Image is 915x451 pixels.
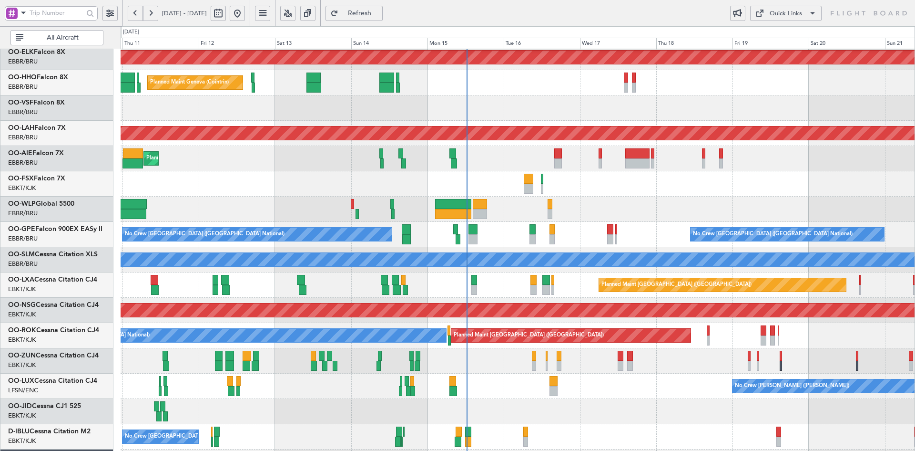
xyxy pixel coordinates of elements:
div: No Crew [PERSON_NAME] ([PERSON_NAME]) [735,379,849,393]
a: D-IBLUCessna Citation M2 [8,428,91,435]
div: Wed 17 [580,38,656,49]
a: EBKT/KJK [8,437,36,445]
div: Sun 14 [351,38,427,49]
a: EBBR/BRU [8,57,38,66]
a: OO-LXACessna Citation CJ4 [8,276,97,283]
a: EBKT/KJK [8,361,36,369]
button: Refresh [325,6,383,21]
a: OO-ROKCessna Citation CJ4 [8,327,99,334]
span: OO-ROK [8,327,36,334]
div: Sat 13 [275,38,351,49]
span: OO-AIE [8,150,32,157]
a: OO-LAHFalcon 7X [8,125,66,131]
a: OO-ELKFalcon 8X [8,49,65,55]
span: OO-LUX [8,378,34,384]
span: [DATE] - [DATE] [162,9,207,18]
div: Quick Links [770,9,802,19]
div: Sat 20 [809,38,885,49]
div: Thu 18 [656,38,732,49]
a: OO-FSXFalcon 7X [8,175,65,182]
span: OO-VSF [8,99,33,106]
a: EBBR/BRU [8,108,38,116]
span: OO-NSG [8,302,36,308]
span: OO-LXA [8,276,34,283]
a: EBBR/BRU [8,209,38,218]
a: OO-NSGCessna Citation CJ4 [8,302,99,308]
a: OO-AIEFalcon 7X [8,150,64,157]
button: Quick Links [750,6,822,21]
div: Mon 15 [427,38,504,49]
div: Fri 19 [732,38,809,49]
div: Planned Maint [GEOGRAPHIC_DATA] ([GEOGRAPHIC_DATA]) [146,151,296,166]
span: OO-ZUN [8,352,36,359]
span: OO-JID [8,403,32,409]
input: Trip Number [30,6,83,20]
a: EBKT/KJK [8,285,36,294]
a: LFSN/ENC [8,386,38,395]
a: OO-GPEFalcon 900EX EASy II [8,226,102,232]
span: Refresh [340,10,379,17]
div: Fri 12 [199,38,275,49]
div: [DATE] [123,28,139,36]
div: Planned Maint Geneva (Cointrin) [150,75,229,90]
span: OO-HHO [8,74,37,81]
a: OO-JIDCessna CJ1 525 [8,403,81,409]
div: No Crew [GEOGRAPHIC_DATA] ([GEOGRAPHIC_DATA] National) [125,227,285,241]
a: OO-WLPGlobal 5500 [8,200,74,207]
a: EBKT/KJK [8,411,36,420]
div: Planned Maint [GEOGRAPHIC_DATA] ([GEOGRAPHIC_DATA]) [601,278,752,292]
div: Planned Maint [GEOGRAPHIC_DATA] ([GEOGRAPHIC_DATA]) [454,328,604,343]
span: OO-WLP [8,200,36,207]
a: EBKT/KJK [8,184,36,192]
a: OO-SLMCessna Citation XLS [8,251,98,258]
a: OO-LUXCessna Citation CJ4 [8,378,97,384]
a: EBKT/KJK [8,310,36,319]
span: OO-ELK [8,49,34,55]
button: All Aircraft [10,30,103,45]
span: OO-LAH [8,125,34,131]
span: D-IBLU [8,428,30,435]
a: EBBR/BRU [8,133,38,142]
a: OO-VSFFalcon 8X [8,99,65,106]
span: All Aircraft [25,34,100,41]
div: Tue 16 [504,38,580,49]
span: OO-FSX [8,175,34,182]
a: EBBR/BRU [8,260,38,268]
span: OO-SLM [8,251,35,258]
div: No Crew [GEOGRAPHIC_DATA] ([GEOGRAPHIC_DATA] National) [125,430,285,444]
div: No Crew [GEOGRAPHIC_DATA] ([GEOGRAPHIC_DATA] National) [693,227,853,241]
a: OO-ZUNCessna Citation CJ4 [8,352,99,359]
div: Thu 11 [122,38,199,49]
span: OO-GPE [8,226,35,232]
a: EBBR/BRU [8,158,38,167]
a: EBBR/BRU [8,83,38,91]
a: EBKT/KJK [8,336,36,344]
a: OO-HHOFalcon 8X [8,74,68,81]
a: EBBR/BRU [8,234,38,243]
